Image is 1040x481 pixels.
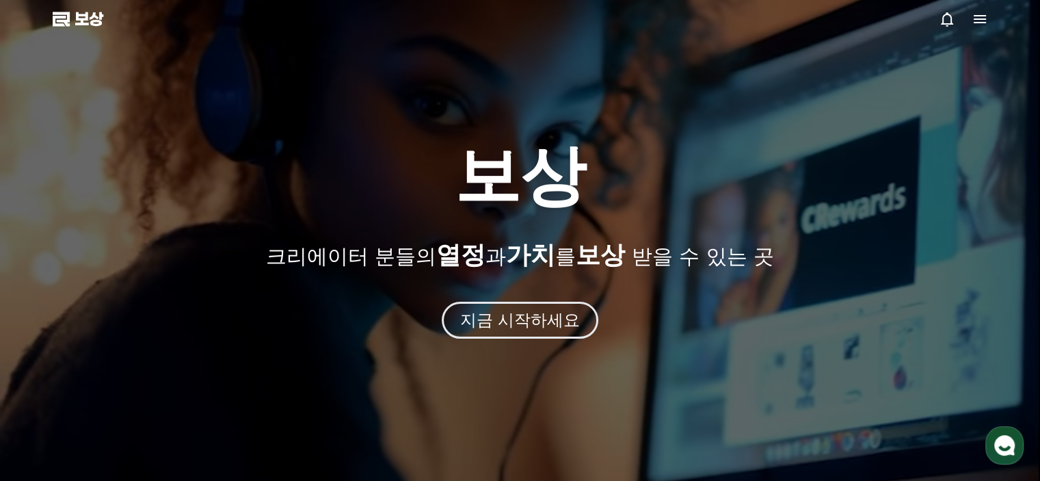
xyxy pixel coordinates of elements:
[90,367,176,402] a: 대화
[436,241,485,269] font: 열정
[460,311,581,330] font: 지금 시작하세요
[485,244,506,268] font: 과
[75,10,103,29] font: 보상
[555,244,576,268] font: 를
[442,315,599,328] a: 지금 시작하세요
[53,8,103,30] a: 보상
[125,389,142,400] span: 대화
[43,388,51,399] span: 홈
[576,241,625,269] font: 보상
[442,302,599,339] button: 지금 시작하세요
[455,138,586,214] font: 보상
[4,367,90,402] a: 홈
[176,367,263,402] a: 설정
[632,244,775,268] font: 받을 수 있는 곳
[266,244,437,268] font: 크리에이터 분들의
[506,241,555,269] font: 가치
[211,388,228,399] span: 설정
